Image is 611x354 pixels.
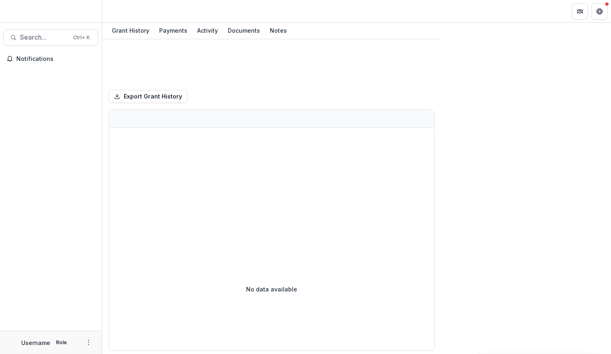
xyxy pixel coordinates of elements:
[16,56,95,63] span: Notifications
[224,23,263,39] a: Documents
[109,25,153,36] div: Grant History
[267,25,290,36] div: Notes
[3,29,98,46] button: Search...
[3,52,98,65] button: Notifications
[156,25,191,36] div: Payments
[194,23,221,39] a: Activity
[21,338,50,347] p: Username
[71,33,91,42] div: Ctrl + K
[194,25,221,36] div: Activity
[572,3,588,20] button: Partners
[53,339,69,346] p: Role
[109,90,187,103] button: Export Grant History
[591,3,608,20] button: Get Help
[156,23,191,39] a: Payments
[224,25,263,36] div: Documents
[20,34,68,41] span: Search...
[109,23,153,39] a: Grant History
[267,23,290,39] a: Notes
[246,285,297,294] p: No data available
[84,338,93,347] button: More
